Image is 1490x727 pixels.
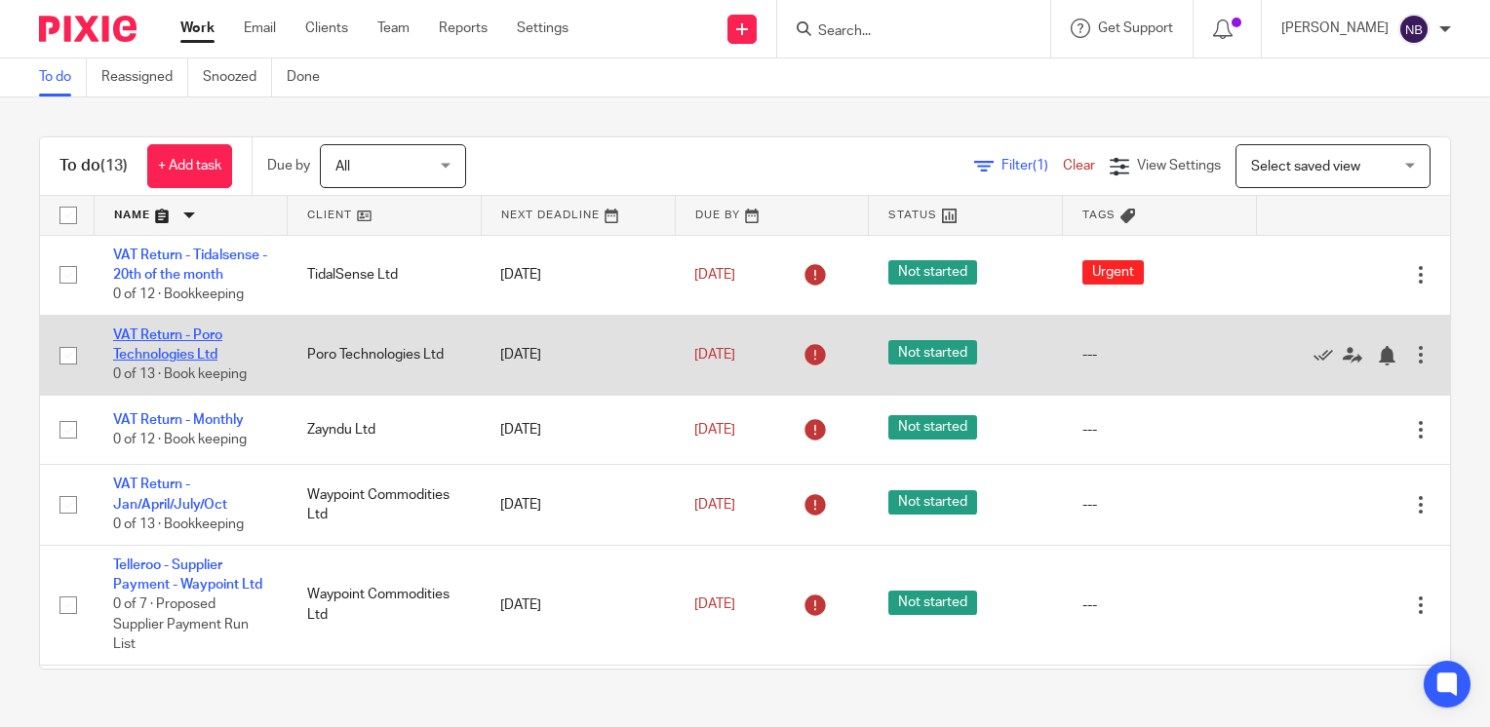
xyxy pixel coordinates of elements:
a: + Add task [147,144,232,188]
span: 0 of 12 · Book keeping [113,433,247,446]
td: Zayndu Ltd [288,395,482,464]
span: Filter [1001,159,1063,172]
a: Telleroo - Supplier Payment - Waypoint Ltd [113,558,262,592]
span: Not started [888,490,977,515]
span: Get Support [1098,21,1173,35]
span: Not started [888,340,977,364]
a: VAT Return - Jan/April/July/Oct [113,478,227,511]
div: --- [1082,345,1237,364]
span: Not started [888,591,977,615]
div: --- [1082,595,1237,615]
span: Urgent [1082,260,1144,285]
td: [DATE] [481,395,675,464]
div: --- [1082,495,1237,515]
a: Reassigned [101,58,188,96]
a: Settings [517,19,569,38]
a: Work [180,19,215,38]
div: --- [1082,420,1237,440]
span: Not started [888,260,977,285]
span: Select saved view [1251,160,1360,173]
a: Snoozed [203,58,272,96]
a: Mark as done [1314,345,1343,364]
td: [DATE] [481,545,675,665]
td: Poro Technologies Ltd [288,315,482,395]
span: 0 of 12 · Bookkeeping [113,287,244,301]
td: Waypoint Commodities Ltd [288,465,482,545]
span: Not started [888,415,977,440]
p: Due by [267,156,310,175]
span: 0 of 7 · Proposed Supplier Payment Run List [113,597,249,651]
a: VAT Return - Tidalsense - 20th of the month [113,249,267,282]
span: All [335,160,350,173]
a: VAT Return - Poro Technologies Ltd [113,328,222,362]
a: Clients [305,19,348,38]
span: [DATE] [694,423,735,437]
span: [DATE] [694,498,735,512]
h1: To do [59,156,128,176]
td: Waypoint Commodities Ltd [288,545,482,665]
span: (1) [1033,159,1048,172]
span: 0 of 13 · Bookkeeping [113,517,244,531]
img: svg%3E [1398,14,1430,45]
td: TidalSense Ltd [288,235,482,315]
a: Done [287,58,334,96]
p: [PERSON_NAME] [1281,19,1389,38]
a: Clear [1063,159,1095,172]
a: Email [244,19,276,38]
td: [DATE] [481,235,675,315]
input: Search [816,23,992,41]
a: Team [377,19,410,38]
span: (13) [100,158,128,173]
a: To do [39,58,87,96]
td: [DATE] [481,315,675,395]
span: [DATE] [694,348,735,362]
span: View Settings [1137,159,1221,172]
span: Tags [1082,210,1116,220]
td: [DATE] [481,465,675,545]
span: [DATE] [694,598,735,612]
a: Reports [439,19,488,38]
span: [DATE] [694,268,735,282]
img: Pixie [39,16,137,42]
span: 0 of 13 · Book keeping [113,368,247,382]
a: VAT Return - Monthly [113,413,244,427]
